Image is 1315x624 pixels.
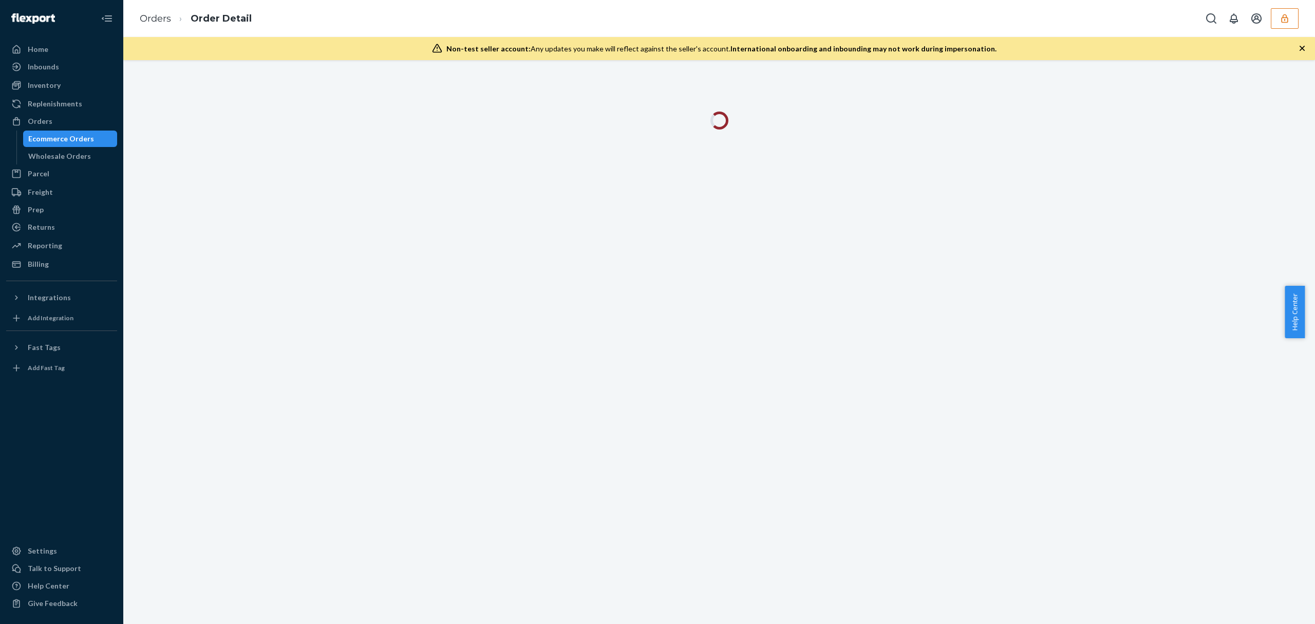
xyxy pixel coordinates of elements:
[28,99,82,109] div: Replenishments
[6,237,117,254] a: Reporting
[97,8,117,29] button: Close Navigation
[28,363,65,372] div: Add Fast Tag
[28,546,57,556] div: Settings
[23,131,118,147] a: Ecommerce Orders
[6,166,117,182] a: Parcel
[28,342,61,353] div: Fast Tags
[23,148,118,164] a: Wholesale Orders
[28,314,73,322] div: Add Integration
[140,13,171,24] a: Orders
[28,563,81,574] div: Talk to Support
[6,289,117,306] button: Integrations
[28,116,52,126] div: Orders
[446,44,531,53] span: Non-test seller account:
[6,113,117,130] a: Orders
[6,77,117,94] a: Inventory
[6,59,117,75] a: Inbounds
[11,13,55,24] img: Flexport logo
[1285,286,1305,338] button: Help Center
[28,80,61,90] div: Inventory
[28,222,55,232] div: Returns
[6,560,117,577] button: Talk to Support
[28,241,62,251] div: Reporting
[28,134,94,144] div: Ecommerce Orders
[28,259,49,269] div: Billing
[28,187,53,197] div: Freight
[6,219,117,235] a: Returns
[28,151,91,161] div: Wholesale Orders
[28,205,44,215] div: Prep
[131,4,260,34] ol: breadcrumbs
[6,578,117,594] a: Help Center
[6,310,117,326] a: Add Integration
[1201,8,1222,29] button: Open Search Box
[6,339,117,356] button: Fast Tags
[6,360,117,376] a: Add Fast Tag
[730,44,997,53] span: International onboarding and inbounding may not work during impersonation.
[446,44,997,54] div: Any updates you make will reflect against the seller's account.
[6,256,117,272] a: Billing
[6,201,117,218] a: Prep
[6,96,117,112] a: Replenishments
[6,41,117,58] a: Home
[6,595,117,612] button: Give Feedback
[28,62,59,72] div: Inbounds
[28,44,48,54] div: Home
[1246,8,1267,29] button: Open account menu
[28,581,69,591] div: Help Center
[6,184,117,200] a: Freight
[191,13,252,24] a: Order Detail
[28,169,49,179] div: Parcel
[28,292,71,303] div: Integrations
[1224,8,1244,29] button: Open notifications
[6,543,117,559] a: Settings
[28,598,78,609] div: Give Feedback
